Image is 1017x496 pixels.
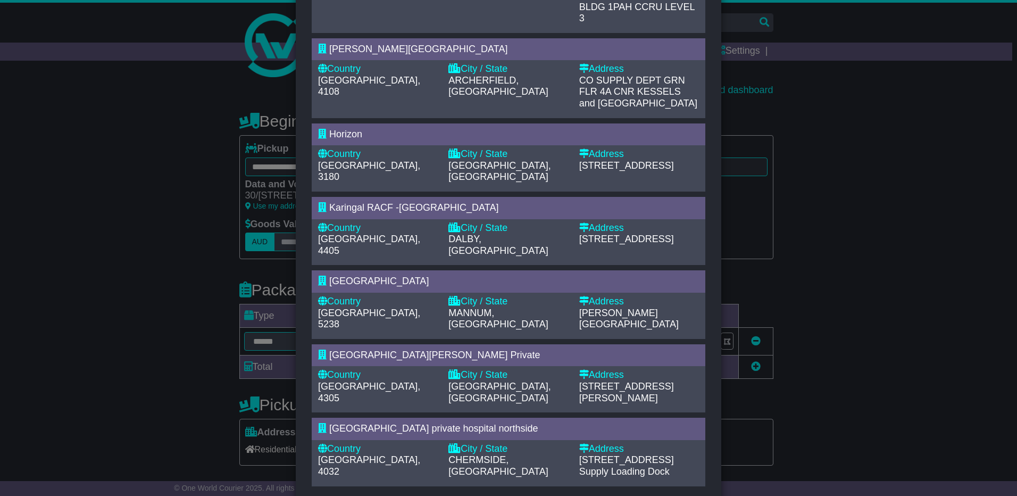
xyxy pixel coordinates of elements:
div: Address [579,222,699,234]
div: Country [318,369,438,381]
div: Address [579,148,699,160]
span: [GEOGRAPHIC_DATA], 4108 [318,75,420,97]
div: Address [579,63,699,75]
span: [GEOGRAPHIC_DATA][PERSON_NAME] Private [329,350,540,360]
span: [GEOGRAPHIC_DATA], 4032 [318,454,420,477]
span: [GEOGRAPHIC_DATA], [GEOGRAPHIC_DATA] [448,381,551,403]
span: Horizon [329,129,362,139]
span: [GEOGRAPHIC_DATA], 5238 [318,308,420,330]
span: Supply Loading Dock [579,466,670,477]
span: ARCHERFIELD, [GEOGRAPHIC_DATA] [448,75,548,97]
span: DALBY, [GEOGRAPHIC_DATA] [448,234,548,256]
span: MANNUM, [GEOGRAPHIC_DATA] [448,308,548,330]
span: [GEOGRAPHIC_DATA], 4405 [318,234,420,256]
span: [GEOGRAPHIC_DATA] private hospital northside [329,423,538,434]
div: Country [318,443,438,455]
span: [GEOGRAPHIC_DATA], [GEOGRAPHIC_DATA] [448,160,551,183]
span: [GEOGRAPHIC_DATA], 4305 [318,381,420,403]
div: City / State [448,63,568,75]
div: Address [579,443,699,455]
div: City / State [448,148,568,160]
span: CO SUPPLY DEPT GRN FLR 4A CNR KESSELS and [GEOGRAPHIC_DATA] [579,75,697,109]
div: Country [318,222,438,234]
div: Address [579,369,699,381]
span: CHERMSIDE, [GEOGRAPHIC_DATA] [448,454,548,477]
div: Country [318,63,438,75]
div: City / State [448,296,568,308]
span: [PERSON_NAME][GEOGRAPHIC_DATA] [579,308,679,330]
span: [STREET_ADDRESS][PERSON_NAME] [579,381,674,403]
span: [STREET_ADDRESS] [579,160,674,171]
span: [STREET_ADDRESS] [579,234,674,244]
span: [GEOGRAPHIC_DATA] [329,276,429,286]
div: Address [579,296,699,308]
div: City / State [448,443,568,455]
div: City / State [448,369,568,381]
span: Karingal RACF -[GEOGRAPHIC_DATA] [329,202,498,213]
div: Country [318,148,438,160]
span: [GEOGRAPHIC_DATA], 3180 [318,160,420,183]
div: Country [318,296,438,308]
div: City / State [448,222,568,234]
span: [PERSON_NAME][GEOGRAPHIC_DATA] [329,44,507,54]
span: [STREET_ADDRESS] [579,454,674,465]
